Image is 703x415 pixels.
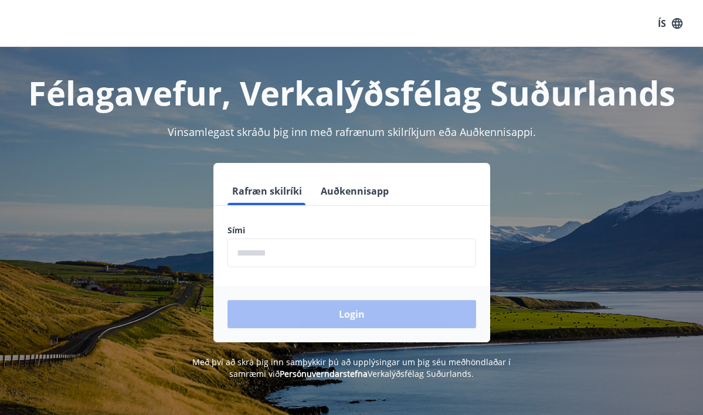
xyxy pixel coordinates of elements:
[227,224,476,236] label: Sími
[168,125,536,139] span: Vinsamlegast skráðu þig inn með rafrænum skilríkjum eða Auðkennisappi.
[192,356,511,379] span: Með því að skrá þig inn samþykkir þú að upplýsingar um þig séu meðhöndlaðar í samræmi við Verkalý...
[316,177,393,205] button: Auðkennisapp
[227,177,307,205] button: Rafræn skilríki
[14,70,689,115] h1: Félagavefur, Verkalýðsfélag Suðurlands
[280,368,368,379] a: Persónuverndarstefna
[651,13,689,34] button: ÍS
